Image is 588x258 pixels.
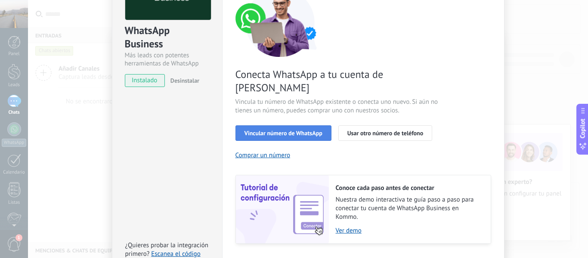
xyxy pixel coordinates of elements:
[336,184,482,192] h2: Conoce cada paso antes de conectar
[125,241,209,258] span: ¿Quieres probar la integración primero?
[336,227,482,235] a: Ver demo
[125,24,210,51] div: WhatsApp Business
[347,130,423,136] span: Usar otro número de teléfono
[235,68,440,94] span: Conecta WhatsApp a tu cuenta de [PERSON_NAME]
[170,77,199,84] span: Desinstalar
[125,74,164,87] span: instalado
[336,196,482,221] span: Nuestra demo interactiva te guía paso a paso para conectar tu cuenta de WhatsApp Business en Kommo.
[579,118,587,138] span: Copilot
[235,98,440,115] span: Vincula tu número de WhatsApp existente o conecta uno nuevo. Si aún no tienes un número, puedes c...
[235,125,331,141] button: Vincular número de WhatsApp
[235,151,291,159] button: Comprar un número
[244,130,322,136] span: Vincular número de WhatsApp
[125,51,210,68] div: Más leads con potentes herramientas de WhatsApp
[338,125,432,141] button: Usar otro número de teléfono
[167,74,199,87] button: Desinstalar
